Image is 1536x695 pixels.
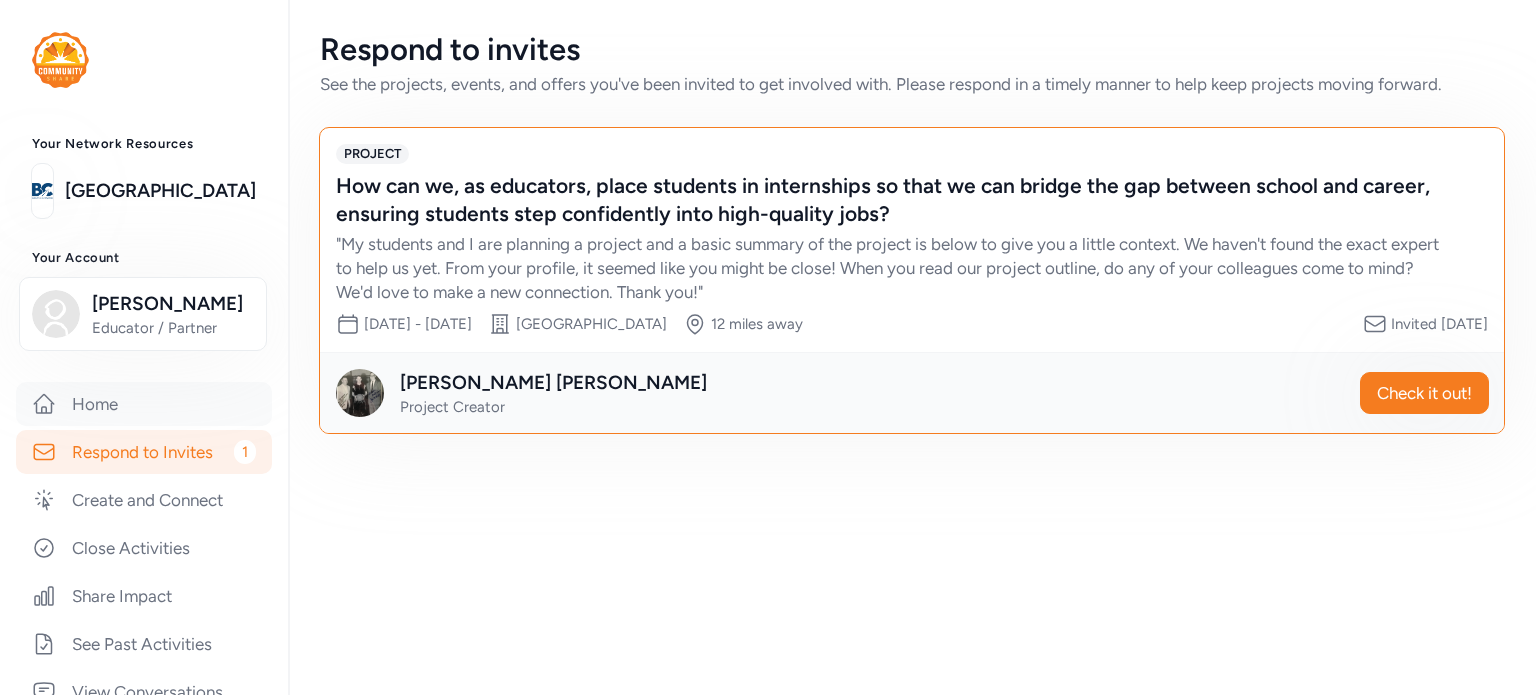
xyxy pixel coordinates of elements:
[16,622,272,666] a: See Past Activities
[16,430,272,474] a: Respond to Invites1
[336,369,384,417] img: Avatar
[516,314,667,334] div: [GEOGRAPHIC_DATA]
[336,144,409,164] span: PROJECT
[1377,381,1472,405] span: Check it out!
[336,232,1448,304] div: " My students and I are planning a project and a basic summary of the project is below to give yo...
[16,526,272,570] a: Close Activities
[1360,372,1489,414] button: Check it out!
[92,290,254,318] span: [PERSON_NAME]
[364,315,472,333] span: [DATE] - [DATE]
[1391,314,1488,334] div: Invited [DATE]
[32,136,256,152] h3: Your Network Resources
[400,398,505,416] span: Project Creator
[16,478,272,522] a: Create and Connect
[19,277,267,351] button: [PERSON_NAME]Educator / Partner
[711,314,803,334] div: 12 miles away
[16,382,272,426] a: Home
[320,32,1504,68] div: Respond to invites
[336,172,1448,228] div: How can we, as educators, place students in internships so that we can bridge the gap between sch...
[65,177,256,205] a: [GEOGRAPHIC_DATA]
[32,169,53,213] img: logo
[320,72,1504,96] div: See the projects, events, and offers you've been invited to get involved with. Please respond in ...
[32,32,89,88] img: logo
[16,574,272,618] a: Share Impact
[32,250,256,266] h3: Your Account
[400,369,707,397] div: [PERSON_NAME] [PERSON_NAME]
[92,318,254,338] span: Educator / Partner
[234,440,256,464] span: 1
